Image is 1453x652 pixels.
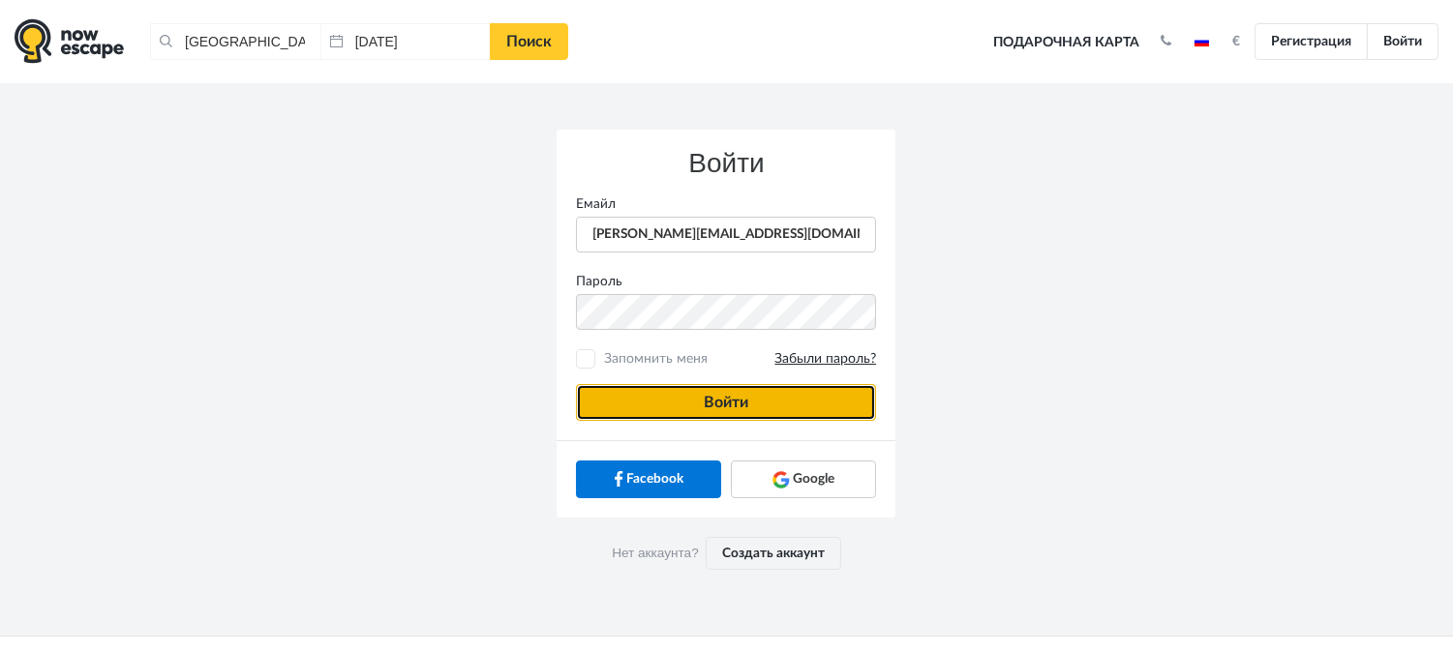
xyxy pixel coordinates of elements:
[561,272,891,291] label: Пароль
[576,384,876,421] button: Войти
[731,460,876,497] a: Google
[1367,23,1438,60] a: Войти
[490,23,568,60] a: Поиск
[576,460,721,497] a: Facebook
[576,149,876,179] h3: Войти
[1255,23,1368,60] a: Регистрация
[580,353,592,366] input: Запомнить меняЗабыли пароль?
[986,21,1146,64] a: Подарочная карта
[1233,35,1241,48] strong: €
[774,350,876,369] a: Забыли пароль?
[1224,32,1251,51] button: €
[15,18,124,64] img: logo
[626,469,683,489] span: Facebook
[706,537,841,570] a: Создать аккаунт
[599,349,876,369] span: Запомнить меня
[150,23,320,60] input: Город или название квеста
[320,23,491,60] input: Дата
[793,469,834,489] span: Google
[557,518,895,589] div: Нет аккаунта?
[1195,37,1209,46] img: ru.jpg
[561,194,891,214] label: Емайл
